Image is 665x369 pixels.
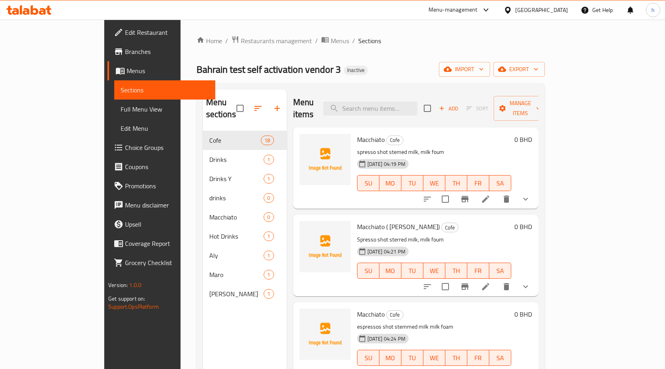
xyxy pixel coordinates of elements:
span: 1 [264,175,273,183]
span: import [445,64,484,74]
span: Macchiato [357,308,385,320]
h6: 0 BHD [514,221,532,232]
div: items [264,231,274,241]
span: SA [492,265,508,277]
span: Drinks Y [209,174,264,184]
span: MO [383,352,398,364]
div: Drinks Y1 [203,169,287,188]
span: Inactive [344,67,368,74]
span: SA [492,352,508,364]
span: [DATE] 04:21 PM [364,248,409,255]
span: Add [438,104,459,113]
div: Cofe18 [203,131,287,150]
span: Menus [127,66,209,76]
button: WE [423,175,445,191]
span: Sort sections [248,99,268,118]
div: items [264,193,274,203]
button: show more [516,277,535,296]
span: [DATE] 04:24 PM [364,335,409,343]
span: [PERSON_NAME] [209,289,264,299]
span: export [500,64,538,74]
span: Sections [121,85,209,95]
div: Cofe [441,223,459,232]
span: Macchiato [357,134,385,146]
a: Coupons [107,157,215,176]
span: WE [427,265,442,277]
button: FR [467,350,489,366]
span: Branches [125,47,209,56]
span: Version: [108,280,128,290]
span: Restaurants management [241,36,312,46]
button: show more [516,189,535,209]
a: Promotions [107,176,215,195]
p: spresso shot stemed milk, milk foum [357,147,511,157]
span: 0 [264,213,273,221]
div: Maro1 [203,265,287,284]
span: Sections [358,36,381,46]
button: delete [497,277,516,296]
button: SU [357,263,379,279]
span: Hot Drinks [209,231,264,241]
span: Upsell [125,219,209,229]
button: TU [401,175,423,191]
span: Menu disclaimer [125,200,209,210]
button: TH [445,350,467,366]
button: TU [401,350,423,366]
span: Aly [209,251,264,260]
span: [DATE] 04:19 PM [364,160,409,168]
h2: Menu items [293,96,314,120]
button: SA [489,263,511,279]
span: SU [361,265,376,277]
div: Cofe [386,310,403,320]
a: Edit Restaurant [107,23,215,42]
button: SU [357,175,379,191]
div: Macchiato0 [203,207,287,227]
span: WE [427,178,442,189]
span: Grocery Checklist [125,258,209,267]
li: / [225,36,228,46]
span: FR [470,352,486,364]
span: Edit Menu [121,124,209,133]
span: Select section first [461,102,494,115]
p: Spresso shot sterred milk, milk foum [357,235,511,245]
span: TH [449,352,464,364]
button: sort-choices [418,277,437,296]
a: Support.OpsPlatform [108,301,159,312]
button: SA [489,175,511,191]
span: Manage items [500,98,541,118]
a: Choice Groups [107,138,215,157]
h6: 0 BHD [514,134,532,145]
a: Branches [107,42,215,61]
span: SU [361,352,376,364]
span: 1 [264,290,273,298]
button: FR [467,263,489,279]
input: search [323,102,417,116]
svg: Show Choices [521,282,530,291]
span: Menus [331,36,349,46]
span: 18 [261,137,273,144]
span: Cofe [387,310,403,319]
span: Drinks [209,155,264,164]
button: Branch-specific-item [455,189,474,209]
div: Mahmoud [209,289,264,299]
span: TH [449,178,464,189]
span: Coverage Report [125,239,209,248]
button: Branch-specific-item [455,277,474,296]
div: items [264,212,274,222]
span: Select to update [437,278,454,295]
img: Macchiato ( fares ahmed) [300,221,351,272]
span: Macchiato [209,212,264,222]
span: 1 [264,271,273,279]
a: Upsell [107,215,215,234]
button: SA [489,350,511,366]
button: MO [379,350,401,366]
span: h [651,6,655,14]
a: Coverage Report [107,234,215,253]
span: 0 [264,194,273,202]
a: Menu disclaimer [107,195,215,215]
h2: Menu sections [206,96,236,120]
a: Grocery Checklist [107,253,215,272]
